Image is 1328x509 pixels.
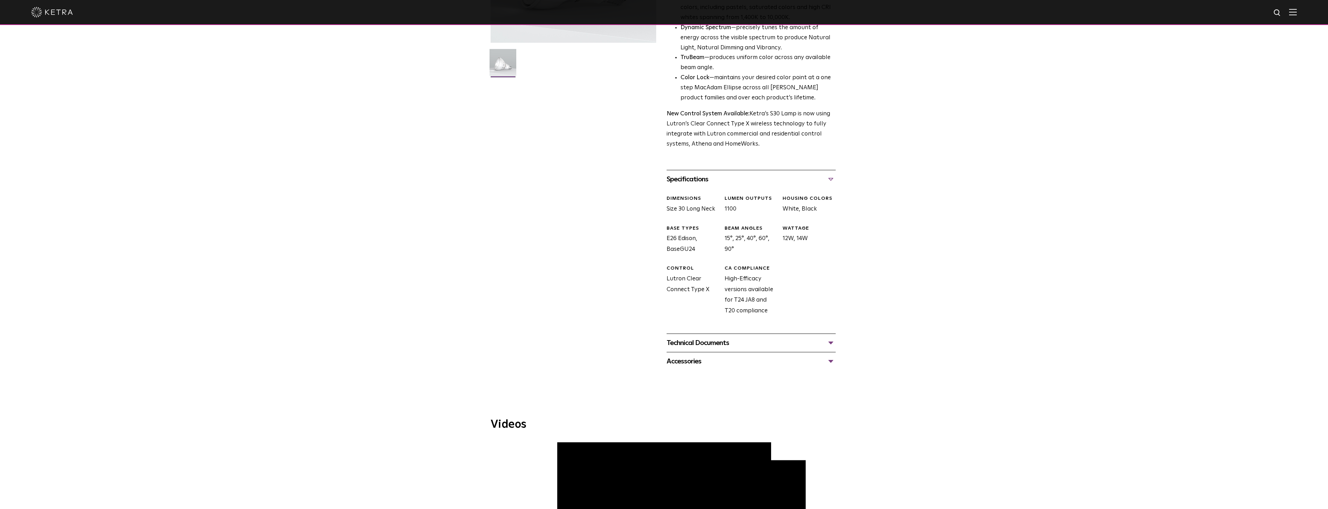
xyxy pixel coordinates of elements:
[680,25,731,31] strong: Dynamic Spectrum
[667,265,719,272] div: CONTROL
[680,75,709,81] strong: Color Lock
[680,23,836,53] li: —precisely tunes the amount of energy across the visible spectrum to produce Natural Light, Natur...
[725,225,777,232] div: BEAM ANGLES
[680,73,836,103] li: —maintains your desired color point at a one step MacAdam Ellipse across all [PERSON_NAME] produc...
[725,265,777,272] div: CA COMPLIANCE
[661,225,719,255] div: E26 Edison, BaseGU24
[667,356,836,367] div: Accessories
[31,7,73,17] img: ketra-logo-2019-white
[667,109,836,149] p: Ketra’s S30 Lamp is now using Lutron’s Clear Connect Type X wireless technology to fully integrat...
[719,195,777,214] div: 1100
[1289,9,1297,15] img: Hamburger%20Nav.svg
[667,174,836,185] div: Specifications
[680,55,704,60] strong: TruBeam
[491,419,838,430] h3: Videos
[667,195,719,202] div: DIMENSIONS
[783,195,835,202] div: HOUSING COLORS
[725,195,777,202] div: LUMEN OUTPUTS
[783,225,835,232] div: WATTAGE
[661,265,719,316] div: Lutron Clear Connect Type X
[1273,9,1282,17] img: search icon
[719,265,777,316] div: High-Efficacy versions available for T24 JA8 and T20 compliance
[667,111,750,117] strong: New Control System Available:
[680,53,836,73] li: —produces uniform color across any available beam angle.
[667,337,836,348] div: Technical Documents
[490,49,516,81] img: S30-Lamp-Edison-2021-Web-Square
[777,225,835,255] div: 12W, 14W
[667,225,719,232] div: BASE TYPES
[719,225,777,255] div: 15°, 25°, 40°, 60°, 90°
[777,195,835,214] div: White, Black
[661,195,719,214] div: Size 30 Long Neck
